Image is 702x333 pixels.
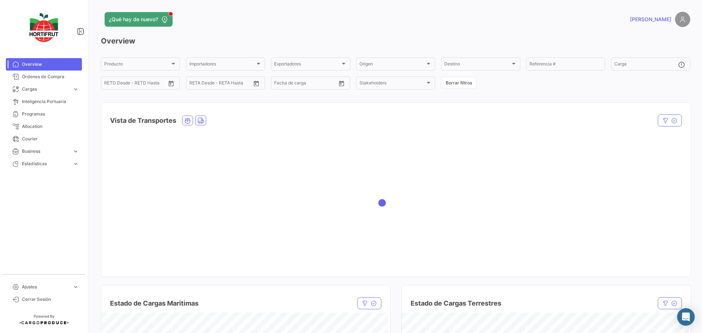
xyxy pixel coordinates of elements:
[26,9,62,46] img: logo-hortifrut.svg
[359,82,425,87] span: Stakeholders
[110,298,199,309] h4: Estado de Cargas Maritimas
[122,82,152,87] input: Hasta
[189,63,255,68] span: Importadores
[411,298,501,309] h4: Estado de Cargas Terrestres
[104,82,117,87] input: Desde
[6,58,82,71] a: Overview
[101,36,690,46] h3: Overview
[196,116,206,125] button: Land
[22,148,69,155] span: Business
[109,16,158,23] span: ¿Qué hay de nuevo?
[6,108,82,120] a: Programas
[336,78,347,89] button: Open calendar
[105,12,173,27] button: ¿Qué hay de nuevo?
[359,63,425,68] span: Origen
[677,308,695,326] div: Abrir Intercom Messenger
[6,133,82,145] a: Courier
[274,63,340,68] span: Exportadores
[104,63,170,68] span: Producto
[22,98,79,105] span: Inteligencia Portuaria
[22,284,69,290] span: Ajustes
[22,86,69,92] span: Cargas
[22,111,79,117] span: Programas
[72,160,79,167] span: expand_more
[274,82,287,87] input: Desde
[189,82,203,87] input: Desde
[6,120,82,133] a: Allocation
[251,78,262,89] button: Open calendar
[72,86,79,92] span: expand_more
[208,82,237,87] input: Hasta
[292,82,322,87] input: Hasta
[166,78,177,89] button: Open calendar
[72,284,79,290] span: expand_more
[22,136,79,142] span: Courier
[110,116,176,126] h4: Vista de Transportes
[22,123,79,130] span: Allocation
[22,73,79,80] span: Órdenes de Compra
[444,63,510,68] span: Destino
[22,160,69,167] span: Estadísticas
[182,116,193,125] button: Ocean
[630,16,671,23] span: [PERSON_NAME]
[675,12,690,27] img: placeholder-user.png
[22,296,79,303] span: Cerrar Sesión
[22,61,79,68] span: Overview
[6,71,82,83] a: Órdenes de Compra
[6,95,82,108] a: Inteligencia Portuaria
[441,77,477,89] button: Borrar filtros
[72,148,79,155] span: expand_more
